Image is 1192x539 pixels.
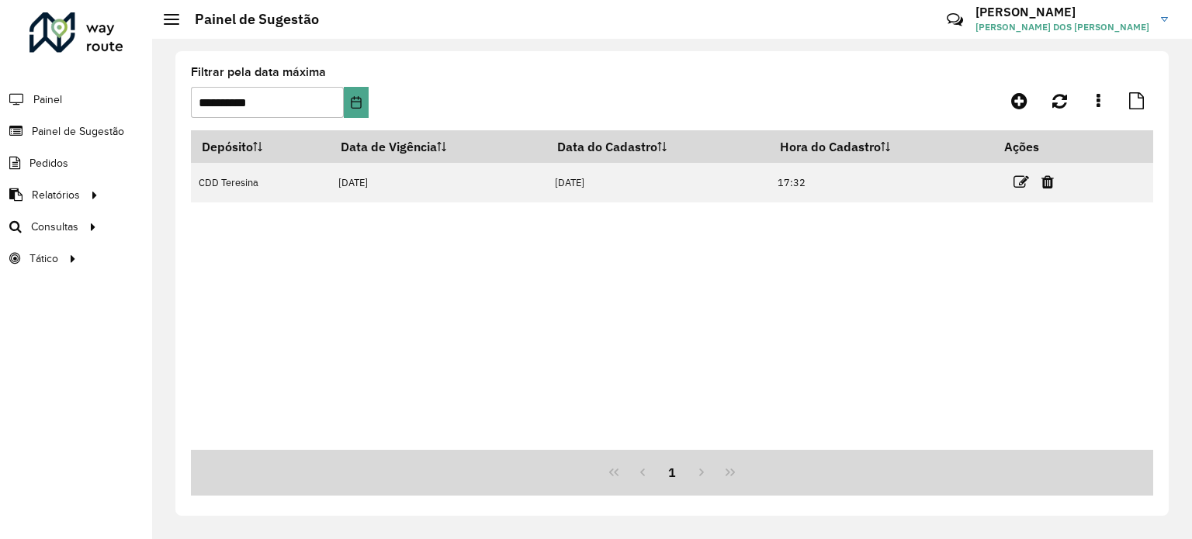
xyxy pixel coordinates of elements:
[31,219,78,235] span: Consultas
[191,130,331,163] th: Depósito
[975,5,1149,19] h3: [PERSON_NAME]
[938,3,972,36] a: Contato Rápido
[191,163,331,202] td: CDD Teresina
[331,163,547,202] td: [DATE]
[1014,171,1029,192] a: Editar
[1041,171,1054,192] a: Excluir
[770,163,994,202] td: 17:32
[344,87,369,118] button: Choose Date
[33,92,62,108] span: Painel
[546,163,769,202] td: [DATE]
[546,130,769,163] th: Data do Cadastro
[179,11,319,28] h2: Painel de Sugestão
[32,187,80,203] span: Relatórios
[993,130,1086,163] th: Ações
[191,63,326,81] label: Filtrar pela data máxima
[770,130,994,163] th: Hora do Cadastro
[975,20,1149,34] span: [PERSON_NAME] DOS [PERSON_NAME]
[32,123,124,140] span: Painel de Sugestão
[657,458,687,487] button: 1
[331,130,547,163] th: Data de Vigência
[29,155,68,171] span: Pedidos
[29,250,58,267] span: Tático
